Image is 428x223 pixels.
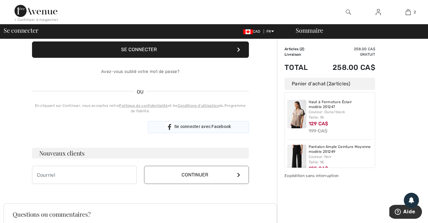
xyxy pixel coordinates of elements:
[243,29,263,34] span: CAD
[414,9,416,15] span: 2
[301,47,303,51] span: 2
[285,46,317,52] td: Articles ( )
[389,205,422,220] iframe: Ouvre un widget dans lequel vous pouvez trouver plus d’informations
[243,29,253,34] img: Canadian Dollar
[32,148,249,159] h3: Nouveaux clients
[285,52,317,57] td: Livraison
[371,8,386,16] a: Se connecter
[101,69,179,74] a: Avez-vous oublié votre mot de passe?
[317,52,375,57] td: Gratuit
[287,100,306,128] img: Haut à Fermeture Éclair modèle 251247
[394,8,423,16] a: 2
[285,173,375,179] div: Expédition sans interruption
[134,88,147,96] span: OU
[288,27,424,33] div: Sommaire
[29,120,146,134] iframe: Bouton "Se connecter avec Google"
[32,166,137,184] input: Courriel
[285,57,317,78] td: Total
[346,8,351,16] img: recherche
[178,103,219,108] a: Conditions d'utilisation
[309,128,328,134] s: 199 CA$
[32,41,249,58] button: Se connecter
[309,100,373,109] a: Haut à Fermeture Éclair modèle 251247
[32,103,249,114] div: En cliquant sur Continuer, vous acceptez notre et les du Programme de fidélité.
[144,166,249,184] button: Continuer
[329,81,331,87] span: 2
[32,120,143,134] div: Se connecter avec Google. S'ouvre dans un nouvel onglet.
[309,109,373,120] div: Couleur: Dune/black Taille: 18
[309,166,328,171] span: 129 CA$
[406,8,411,16] img: Mon panier
[14,5,57,17] img: 1ère Avenue
[317,46,375,52] td: 258.00 CA$
[309,121,328,126] span: 129 CA$
[174,124,231,129] span: Se connecter avec Facebook
[285,78,375,90] div: Panier d'achat ( articles)
[4,27,38,33] span: Se connecter
[309,154,373,165] div: Couleur: Noir Taille: 18
[287,145,306,173] img: Pantalon Ample Ceinture Moyenne modèle 251249
[119,103,168,108] a: Politique de confidentialité
[148,121,249,133] a: Se connecter avec Facebook
[376,8,381,16] img: Mes infos
[14,17,58,22] div: < Continuer à magasiner
[13,211,268,217] h3: Questions ou commentaires?
[266,29,274,34] span: FR
[309,145,373,154] a: Pantalon Ample Ceinture Moyenne modèle 251249
[317,57,375,78] td: 258.00 CA$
